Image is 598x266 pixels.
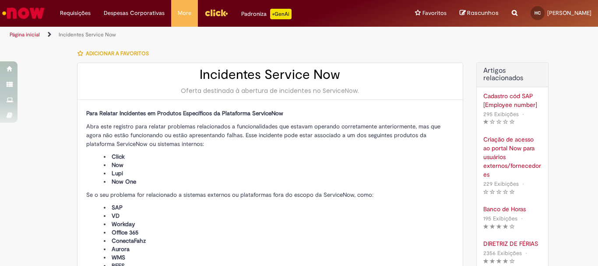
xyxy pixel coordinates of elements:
span: • [524,247,529,259]
a: Cadastro cód SAP [Employee number] [483,92,542,109]
a: DIRETRIZ DE FÉRIAS [483,239,542,248]
span: 2356 Exibições [483,249,522,257]
p: +GenAi [270,9,292,19]
span: SAP [112,204,123,211]
span: 295 Exibições [483,110,519,118]
span: Aurora [112,245,130,253]
span: 229 Exibições [483,180,519,188]
h2: Incidentes Service Now [86,67,454,82]
a: Página inicial [10,31,40,38]
button: Adicionar a Favoritos [77,44,154,63]
a: Banco de Horas [483,205,542,213]
span: Para Relatar Incidentes em Produtos Específicos da Plataforma ServiceNow [86,110,283,117]
span: Rascunhos [467,9,499,17]
span: • [519,213,524,224]
span: • [521,108,526,120]
a: Criação de acesso ao portal Now para usuários externos/fornecedores [483,135,542,179]
span: Requisições [60,9,91,18]
a: Incidentes Service Now [59,31,116,38]
span: Adicionar a Favoritos [86,50,149,57]
ul: Trilhas de página [7,27,392,43]
span: Se o seu problema for relacionado a sistemas externos ou plataformas fora do escopo da ServiceNow... [86,191,373,199]
div: Oferta destinada à abertura de incidentes no ServiceNow. [86,86,454,95]
img: ServiceNow [1,4,46,22]
span: HC [535,10,541,16]
img: click_logo_yellow_360x200.png [204,6,228,19]
span: VD [112,212,120,220]
span: Now [112,161,123,169]
span: Workday [112,220,135,228]
span: 195 Exibições [483,215,517,222]
span: Now One [112,178,136,185]
span: More [178,9,191,18]
div: Padroniza [241,9,292,19]
h3: Artigos relacionados [483,67,542,82]
span: [PERSON_NAME] [547,9,591,17]
span: Favoritos [422,9,447,18]
span: • [521,178,526,190]
span: Abra este registro para relatar problemas relacionados a funcionalidades que estavam operando cor... [86,123,440,148]
span: Lupi [112,170,123,177]
span: Click [112,153,125,160]
span: WMS [112,254,125,261]
span: ConectaFahz [112,237,146,245]
span: Office 365 [112,229,138,236]
a: Rascunhos [460,9,499,18]
span: Despesas Corporativas [104,9,165,18]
